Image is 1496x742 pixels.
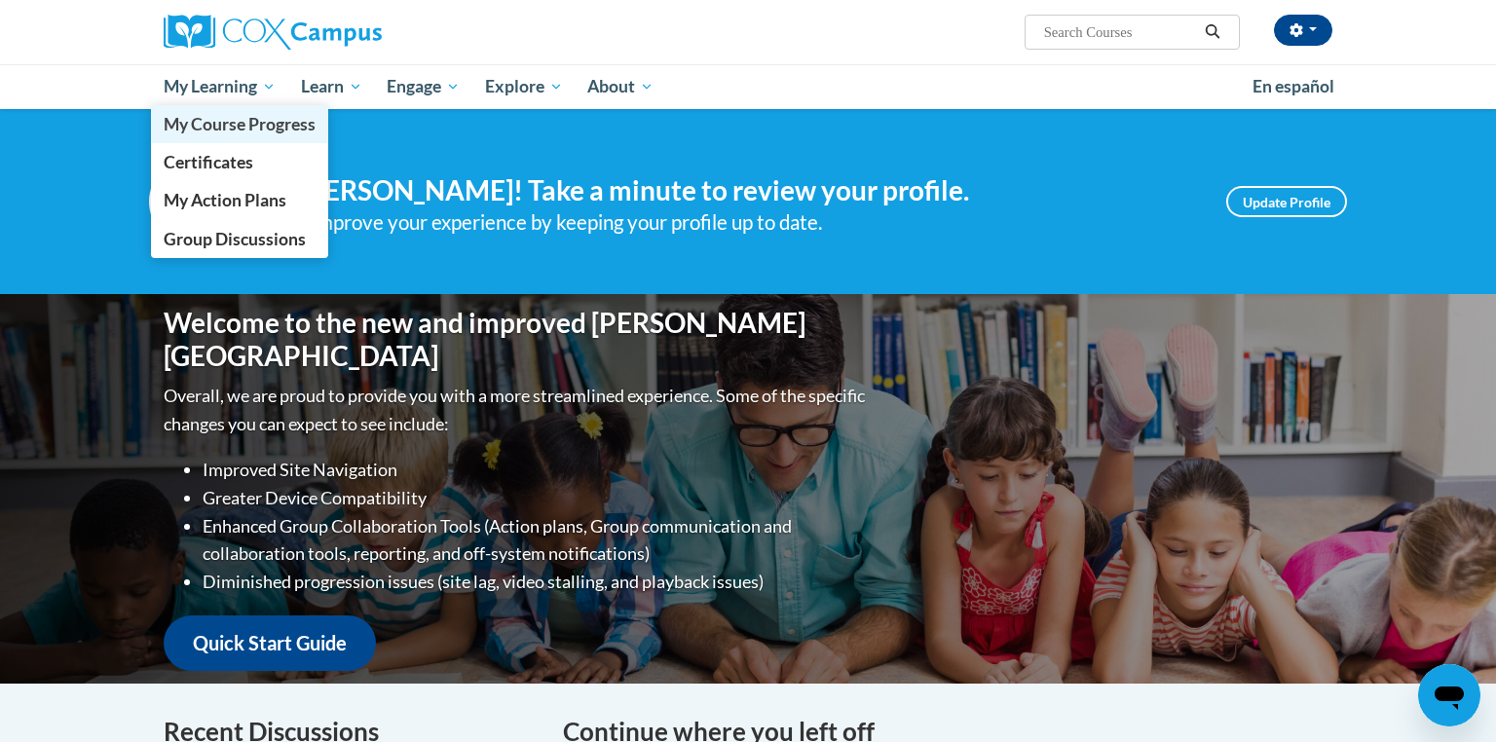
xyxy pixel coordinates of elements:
a: My Course Progress [151,105,328,143]
a: En español [1240,66,1347,107]
img: Cox Campus [164,15,382,50]
a: My Action Plans [151,181,328,219]
li: Diminished progression issues (site lag, video stalling, and playback issues) [203,568,870,596]
a: Update Profile [1226,186,1347,217]
span: En español [1253,76,1334,96]
input: Search Courses [1042,20,1198,44]
button: Search [1198,20,1227,44]
a: Quick Start Guide [164,615,376,671]
li: Enhanced Group Collaboration Tools (Action plans, Group communication and collaboration tools, re... [203,512,870,569]
a: Group Discussions [151,220,328,258]
span: My Learning [164,75,276,98]
li: Greater Device Compatibility [203,484,870,512]
iframe: Button to launch messaging window [1418,664,1480,726]
span: Certificates [164,152,253,172]
a: Explore [472,64,576,109]
span: Group Discussions [164,229,306,249]
div: Main menu [134,64,1362,109]
span: Explore [485,75,563,98]
span: About [587,75,654,98]
button: Account Settings [1274,15,1332,46]
span: My Action Plans [164,190,286,210]
div: Help improve your experience by keeping your profile up to date. [266,206,1197,239]
a: Certificates [151,143,328,181]
h1: Welcome to the new and improved [PERSON_NAME][GEOGRAPHIC_DATA] [164,307,870,372]
span: Learn [301,75,362,98]
p: Overall, we are proud to provide you with a more streamlined experience. Some of the specific cha... [164,382,870,438]
li: Improved Site Navigation [203,456,870,484]
img: Profile Image [149,158,237,245]
a: Learn [288,64,375,109]
span: My Course Progress [164,114,316,134]
span: Engage [387,75,460,98]
a: Engage [374,64,472,109]
h4: Hi [PERSON_NAME]! Take a minute to review your profile. [266,174,1197,207]
a: About [576,64,667,109]
a: My Learning [151,64,288,109]
a: Cox Campus [164,15,534,50]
